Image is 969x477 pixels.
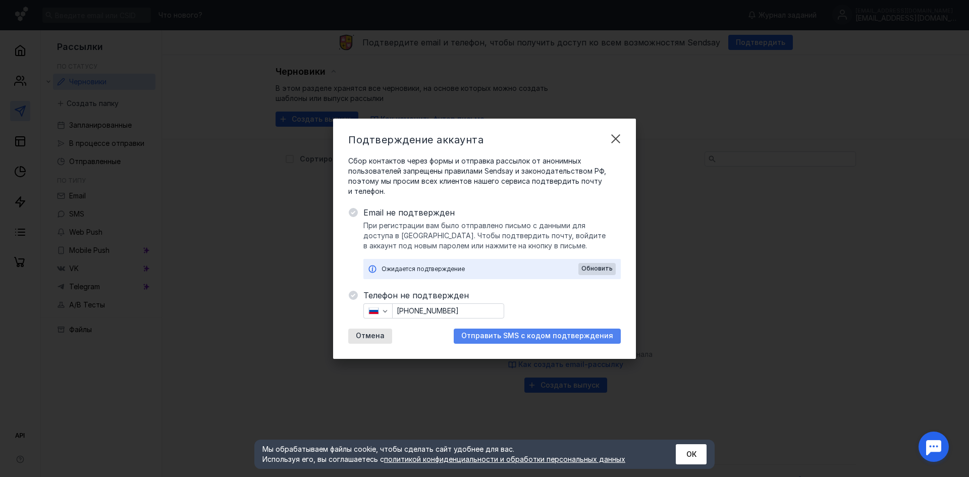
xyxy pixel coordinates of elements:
button: Отмена [348,329,392,344]
span: Обновить [581,265,613,272]
a: политикой конфиденциальности и обработки персональных данных [384,455,625,463]
div: Мы обрабатываем файлы cookie, чтобы сделать сайт удобнее для вас. Используя его, вы соглашаетесь c [262,444,651,464]
div: Ожидается подтверждение [382,264,578,274]
span: При регистрации вам было отправлено письмо с данными для доступа в [GEOGRAPHIC_DATA]. Чтобы подтв... [363,221,621,251]
span: Телефон не подтвержден [363,289,621,301]
span: Отправить SMS с кодом подтверждения [461,332,613,340]
button: Отправить SMS с кодом подтверждения [454,329,621,344]
button: ОК [676,444,707,464]
span: Email не подтвержден [363,206,621,219]
span: Сбор контактов через формы и отправка рассылок от анонимных пользователей запрещены правилами Sen... [348,156,621,196]
button: Обновить [578,263,616,275]
span: Подтверждение аккаунта [348,134,483,146]
span: Отмена [356,332,385,340]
